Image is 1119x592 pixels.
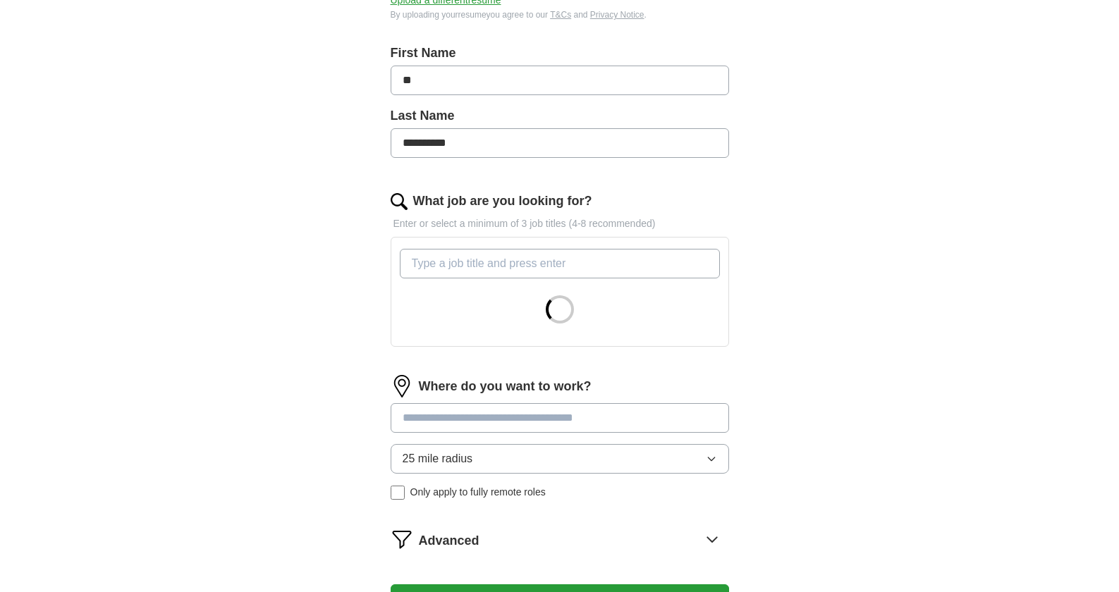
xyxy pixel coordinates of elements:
[550,10,571,20] a: T&Cs
[391,528,413,550] img: filter
[419,377,592,396] label: Where do you want to work?
[419,531,479,550] span: Advanced
[391,193,408,210] img: search.png
[391,216,729,231] p: Enter or select a minimum of 3 job titles (4-8 recommended)
[590,10,644,20] a: Privacy Notice
[391,486,405,500] input: Only apply to fully remote roles
[403,450,473,467] span: 25 mile radius
[410,485,546,500] span: Only apply to fully remote roles
[391,106,729,125] label: Last Name
[391,444,729,474] button: 25 mile radius
[391,375,413,397] img: location.png
[400,249,720,278] input: Type a job title and press enter
[413,192,592,211] label: What job are you looking for?
[391,8,729,21] div: By uploading your resume you agree to our and .
[391,44,729,63] label: First Name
